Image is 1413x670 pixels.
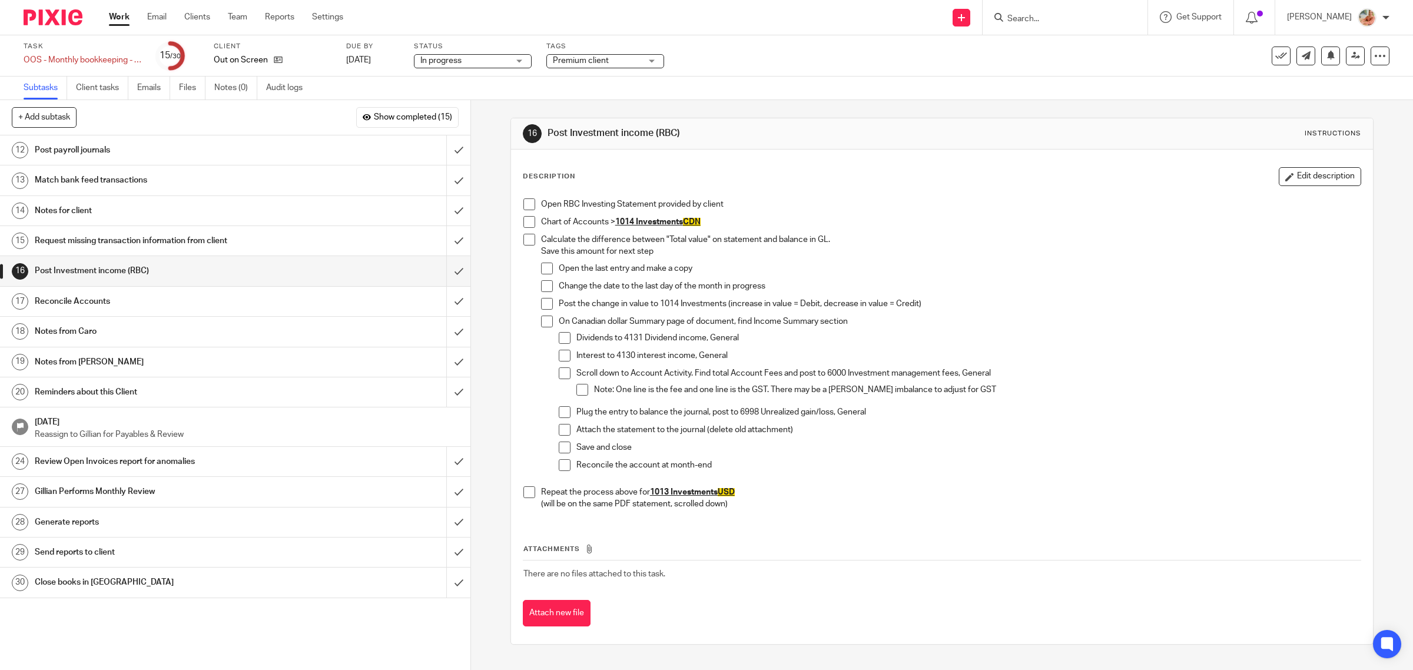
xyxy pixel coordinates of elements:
a: Team [228,11,247,23]
a: Reports [265,11,294,23]
p: Description [523,172,575,181]
div: 14 [12,203,28,219]
p: Chart of Accounts > [541,216,1361,228]
span: Premium client [553,57,609,65]
p: Open RBC Investing Statement provided by client [541,198,1361,210]
h1: Gillian Performs Monthly Review [35,483,301,500]
span: Show completed (15) [374,113,452,122]
a: Files [179,77,205,99]
p: Attach the statement to the journal (delete old attachment) [576,424,1361,436]
h1: Notes from Caro [35,323,301,340]
label: Tags [546,42,664,51]
div: Instructions [1305,129,1361,138]
div: 12 [12,142,28,158]
p: Repeat the process above for [541,486,1361,498]
small: /30 [170,53,181,59]
h1: Reconcile Accounts [35,293,301,310]
span: There are no files attached to this task. [523,570,665,578]
p: Plug the entry to balance the journal, post to 6998 Unrealized gain/loss, General [576,406,1361,418]
h1: Post payroll journals [35,141,301,159]
div: 20 [12,384,28,400]
a: Audit logs [266,77,311,99]
div: 16 [12,263,28,280]
span: Get Support [1176,13,1222,21]
p: Save and close [576,442,1361,453]
div: 15 [160,49,181,62]
h1: [DATE] [35,413,459,428]
a: Emails [137,77,170,99]
div: 27 [12,483,28,500]
div: 19 [12,354,28,370]
a: Email [147,11,167,23]
h1: Post Investment income (RBC) [548,127,967,140]
div: 24 [12,453,28,470]
p: Save this amount for next step [541,246,1361,257]
a: Subtasks [24,77,67,99]
div: 18 [12,323,28,340]
h1: Send reports to client [35,543,301,561]
button: Show completed (15) [356,107,459,127]
span: In progress [420,57,462,65]
div: 13 [12,173,28,189]
u: 1014 Investments [615,218,701,226]
h1: Generate reports [35,513,301,531]
div: 28 [12,514,28,530]
p: Calculate the difference between "Total value" on statement and balance in GL. [541,234,1361,246]
input: Search [1006,14,1112,25]
a: Clients [184,11,210,23]
p: Change the date to the last day of the month in progress [559,280,1361,292]
span: USD [718,488,735,496]
p: Interest to 4130 interest income, General [576,350,1361,361]
p: Note: One line is the fee and one line is the GST. There may be a [PERSON_NAME] imbalance to adju... [594,384,1361,396]
div: 15 [12,233,28,249]
div: 30 [12,575,28,591]
button: Edit description [1279,167,1361,186]
p: On Canadian dollar Summary page of document, find Income Summary section [559,316,1361,327]
span: [DATE] [346,56,371,64]
button: Attach new file [523,600,591,626]
h1: Close books in [GEOGRAPHIC_DATA] [35,573,301,591]
h1: Match bank feed transactions [35,171,301,189]
a: Work [109,11,130,23]
h1: Review Open Invoices report for anomalies [35,453,301,470]
p: Dividends to 4131 Dividend income, General [576,332,1361,344]
div: 17 [12,293,28,310]
h1: Notes from [PERSON_NAME] [35,353,301,371]
a: Notes (0) [214,77,257,99]
h1: Notes for client [35,202,301,220]
p: (will be on the same PDF statement, scrolled down) [541,498,1361,510]
div: 29 [12,544,28,560]
p: Open the last entry and make a copy [559,263,1361,274]
h1: Reminders about this Client [35,383,301,401]
u: 1013 Investments [650,488,735,496]
p: Post the change in value to 1014 Investments (increase in value = Debit, decrease in value = Credit) [559,298,1361,310]
p: Scroll down to Account Activity. Find total Account Fees and post to 6000 Investment management f... [576,367,1361,379]
span: CDN [683,218,701,226]
p: Reconcile the account at month-end [576,459,1361,471]
p: Out on Screen [214,54,268,66]
p: [PERSON_NAME] [1287,11,1352,23]
button: + Add subtask [12,107,77,127]
label: Due by [346,42,399,51]
img: MIC.jpg [1358,8,1376,27]
label: Task [24,42,141,51]
p: Reassign to Gillian for Payables & Review [35,429,459,440]
span: Attachments [523,546,580,552]
img: Pixie [24,9,82,25]
label: Client [214,42,331,51]
h1: Post Investment income (RBC) [35,262,301,280]
a: Settings [312,11,343,23]
div: 16 [523,124,542,143]
div: OOS - Monthly bookkeeping - July [24,54,141,66]
label: Status [414,42,532,51]
h1: Request missing transaction information from client [35,232,301,250]
a: Client tasks [76,77,128,99]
